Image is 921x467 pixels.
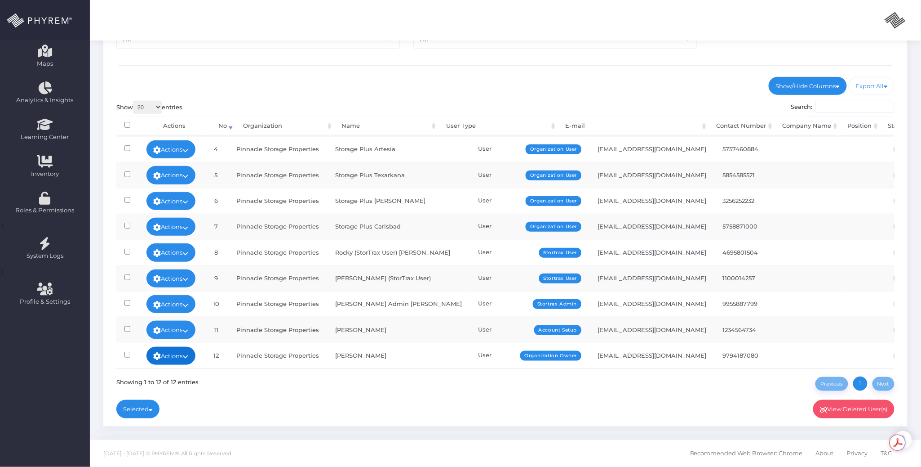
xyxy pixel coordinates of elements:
span: System Logs [6,251,84,260]
span: Active [894,351,920,361]
td: 5758871000 [714,214,780,239]
span: Active [894,299,920,309]
td: Storage Plus Artesia [327,136,470,162]
td: 10 [204,291,228,317]
td: Storage Plus Texarkana [327,162,470,188]
th: Name: activate to sort column ascending [334,117,438,136]
td: [PERSON_NAME] [327,343,470,368]
a: 1 [853,377,868,391]
span: Stortrax User [539,248,582,258]
td: Pinnacle Storage Properties [228,162,327,188]
td: 11 [204,317,228,342]
td: Pinnacle Storage Properties [228,265,327,291]
td: 9794187080 [714,343,780,368]
div: User [478,351,581,360]
th: No: activate to sort column ascending [210,117,235,136]
select: Showentries [133,101,162,114]
td: [EMAIL_ADDRESS][DOMAIN_NAME] [589,343,714,368]
span: Stortrax Admin [533,299,581,309]
a: Actions [146,166,196,184]
a: T&C [881,440,892,467]
span: Stortrax User [539,274,582,283]
span: Inventory [6,170,84,179]
th: Actions [138,117,211,136]
td: Storage Plus [PERSON_NAME] [327,188,470,214]
td: Pinnacle Storage Properties [228,214,327,239]
span: Active [894,171,920,180]
td: 1234564734 [714,317,780,342]
span: Organization Owner [520,351,582,361]
a: Actions [146,140,196,158]
div: User [478,299,581,308]
td: 9 [204,265,228,291]
label: Search: [791,101,895,113]
td: 3256252232 [714,188,780,214]
td: Rocky (StorTrax User) [PERSON_NAME] [327,239,470,265]
span: Organization User [526,196,581,206]
span: Privacy [847,444,868,463]
td: [PERSON_NAME] Admin [PERSON_NAME] [327,291,470,317]
span: Account Setup [534,325,582,335]
td: 7 [204,214,228,239]
div: User [478,248,581,257]
span: Recommended Web Browser: Chrome [690,444,803,463]
span: Active [894,222,920,232]
div: User [478,325,581,334]
td: Pinnacle Storage Properties [228,239,327,265]
div: Showing 1 to 12 of 12 entries [116,375,199,386]
th: Contact Number: activate to sort column ascending [708,117,775,136]
td: 4695801504 [714,239,780,265]
span: About [816,444,834,463]
a: About [816,440,834,467]
span: Active [894,248,920,258]
label: Show entries [116,101,183,114]
span: Active [894,274,920,283]
span: Analytics & Insights [6,96,84,105]
a: Selected [116,400,160,418]
td: 12 [204,343,228,368]
a: Actions [146,321,196,339]
span: Roles & Permissions [6,206,84,215]
a: Actions [146,347,196,365]
span: Organization User [526,222,581,232]
td: Storage Plus Carlsbad [327,214,470,239]
td: 1100014257 [714,265,780,291]
td: [EMAIL_ADDRESS][DOMAIN_NAME] [589,239,714,265]
span: [DATE] - [DATE] © PHYREM®. All Rights Reserved. [103,450,232,457]
span: Maps [37,59,53,68]
td: Pinnacle Storage Properties [228,291,327,317]
input: Search: [815,101,894,113]
span: Organization User [526,171,581,180]
td: [EMAIL_ADDRESS][DOMAIN_NAME] [589,265,714,291]
th: User Type: activate to sort column ascending [438,117,557,136]
td: 6 [204,188,228,214]
span: Organization User [526,144,581,154]
a: Actions [146,295,196,313]
span: Active [894,144,920,154]
td: Pinnacle Storage Properties [228,136,327,162]
td: 9955887799 [714,291,780,317]
div: User [478,144,581,153]
td: [EMAIL_ADDRESS][DOMAIN_NAME] [589,136,714,162]
td: [PERSON_NAME] [327,317,470,342]
span: Learning Center [6,133,84,142]
span: Active [894,325,920,335]
td: [EMAIL_ADDRESS][DOMAIN_NAME] [589,291,714,317]
a: Actions [146,243,196,261]
span: T&C [881,444,892,463]
td: Pinnacle Storage Properties [228,188,327,214]
td: [EMAIL_ADDRESS][DOMAIN_NAME] [589,317,714,342]
a: Actions [146,192,196,210]
a: Export All [849,77,895,95]
th: Organization: activate to sort column ascending [235,117,333,136]
div: User [478,171,581,180]
td: Pinnacle Storage Properties [228,343,327,368]
td: 5854585521 [714,162,780,188]
span: Active [894,196,920,206]
th: E-mail: activate to sort column ascending [558,117,708,136]
th: Position: activate to sort column ascending [840,117,880,136]
th: Company Name: activate to sort column ascending [775,117,840,136]
a: Recommended Web Browser: Chrome [690,440,803,467]
div: User [478,222,581,231]
td: [PERSON_NAME] (StorTrax User) [327,265,470,291]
